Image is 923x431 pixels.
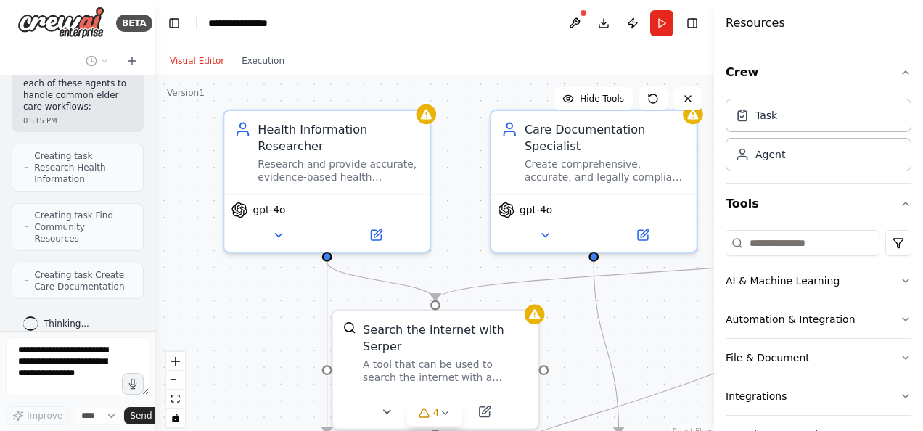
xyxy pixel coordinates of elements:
button: Hide Tools [554,87,633,110]
div: Create comprehensive, accurate, and legally compliant documentation for elder care services inclu... [525,157,686,184]
button: zoom out [166,371,185,390]
g: Edge from 05bed7c5-4a67-4b45-b08f-acf6a19dd359 to c22bca3b-0d25-4424-98d3-cd84a407b58b [319,261,443,300]
span: Hide Tools [580,93,624,104]
span: Improve [27,410,62,422]
span: Creating task Find Community Resources [34,210,131,245]
span: gpt-4o [253,203,285,216]
div: BETA [116,15,152,32]
button: Execution [233,52,293,70]
button: Tools [726,184,911,224]
span: Creating task Research Health Information [34,150,131,185]
g: Edge from 1c4885ff-f76a-472d-9bb4-b29e4a2dbdc9 to c22bca3b-0d25-4424-98d3-cd84a407b58b [427,245,869,300]
button: Click to speak your automation idea [122,373,144,395]
div: SerperDevToolSearch the internet with SerperA tool that can be used to search the internet with a... [331,309,539,430]
div: Care Documentation SpecialistCreate comprehensive, accurate, and legally compliant documentation ... [490,110,698,254]
div: Version 1 [167,87,205,99]
button: Integrations [726,377,911,415]
button: Hide left sidebar [164,13,184,33]
button: Visual Editor [161,52,233,70]
div: Crew [726,93,911,183]
button: AI & Machine Learning [726,262,911,300]
button: Automation & Integration [726,300,911,338]
div: 01:15 PM [23,115,132,126]
div: Agent [755,147,785,162]
img: SerperDevTool [342,321,356,334]
div: Research and provide accurate, evidence-based health information related to {health_condition} an... [258,157,419,184]
div: Care Documentation Specialist [525,121,686,155]
span: Creating task Create Care Documentation [34,269,131,292]
div: A tool that can be used to search the internet with a search_query. Supports different search typ... [363,358,528,385]
span: Thinking... [44,318,89,329]
div: Health Information ResearcherResearch and provide accurate, evidence-based health information rel... [223,110,431,254]
button: Send [124,407,169,424]
img: Logo [17,7,104,39]
button: Improve [6,406,69,425]
button: fit view [166,390,185,409]
button: Crew [726,52,911,93]
nav: breadcrumb [208,16,281,30]
div: React Flow controls [166,352,185,427]
button: Open in side panel [437,402,531,422]
button: Open in side panel [329,225,423,245]
div: Task [755,108,777,123]
span: 4 [433,406,440,420]
span: Send [130,410,152,422]
button: toggle interactivity [166,409,185,427]
h4: Resources [726,15,785,32]
button: Open in side panel [596,225,690,245]
p: Now I'll create tasks for each of these agents to handle common elder care workflows: [23,67,132,112]
div: Search the internet with Serper [363,321,528,354]
button: Switch to previous chat [80,52,115,70]
span: gpt-4o [520,203,552,216]
button: zoom in [166,352,185,371]
button: 4 [407,400,463,427]
button: File & Document [726,339,911,377]
button: Hide right sidebar [682,13,702,33]
div: Health Information Researcher [258,121,419,155]
button: Start a new chat [120,52,144,70]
